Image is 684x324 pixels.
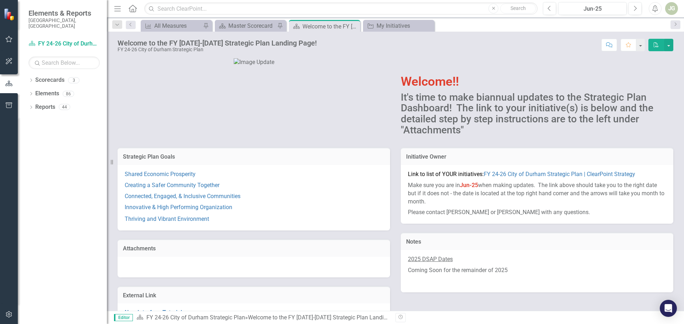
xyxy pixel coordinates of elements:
[144,2,538,15] input: Search ClearPoint...
[142,21,201,30] a: All Measures
[35,90,59,98] a: Elements
[408,180,666,207] p: Make sure you are in when making updates. The link above should take you to the right date but if...
[114,314,133,321] span: Editor
[558,2,627,15] button: Jun-25
[408,207,666,217] p: Please contact [PERSON_NAME] or [PERSON_NAME] with any questions.
[408,171,635,177] span: Link to list of YOUR initiatives:
[665,2,678,15] button: JG
[146,314,245,321] a: FY 24-26 City of Durham Strategic Plan
[125,182,219,188] a: Creating a Safer Community Together
[125,193,240,200] a: Connected, Engaged, & Inclusive Communities
[28,57,100,69] input: Search Below...
[406,239,668,245] h3: Notes
[217,21,275,30] a: Master Scorecard
[460,182,478,188] strong: Jun-25
[154,21,201,30] div: All Measures
[125,204,232,211] a: Innovative & High Performing Organization
[484,171,635,177] a: FY 24-26 City of Durham Strategic Plan | ClearPoint Strategy
[234,58,274,67] img: Image Update
[4,8,16,21] img: ClearPoint Strategy
[660,300,677,317] div: Open Intercom Messenger
[406,154,668,160] h3: Initiative Owner
[136,314,390,322] div: »
[365,21,432,30] a: My Initiatives
[125,309,182,316] a: New Interface Tutorial
[35,76,64,84] a: Scorecards
[228,21,275,30] div: Master Scorecard
[401,74,459,89] span: Welcome!!
[500,4,536,14] button: Search
[123,245,385,252] h3: Attachments
[125,216,209,222] a: Thriving and Vibrant Environment
[63,91,74,97] div: 86
[118,39,317,47] div: Welcome to the FY [DATE]-[DATE] Strategic Plan Landing Page!
[28,9,100,17] span: Elements & Reports
[511,5,526,11] span: Search
[377,21,432,30] div: My Initiatives
[123,154,385,160] h3: Strategic Plan Goals
[125,171,196,177] a: Shared Economic Prosperity
[118,47,317,52] div: FY 24-26 City of Durham Strategic Plan
[28,40,100,48] a: FY 24-26 City of Durham Strategic Plan
[248,314,406,321] div: Welcome to the FY [DATE]-[DATE] Strategic Plan Landing Page!
[68,77,79,83] div: 3
[401,92,673,136] h2: It's time to make biannual updates to the Strategic Plan Dashboard! The link to your initiative(s...
[123,292,385,299] h3: External Link
[28,17,100,29] small: [GEOGRAPHIC_DATA], [GEOGRAPHIC_DATA]
[59,104,70,110] div: 44
[408,256,453,262] u: 2025 DSAP Dates
[35,103,55,111] a: Reports
[302,22,358,31] div: Welcome to the FY [DATE]-[DATE] Strategic Plan Landing Page!
[408,265,666,276] p: Coming Soon for the remainder of 2025
[561,5,624,13] div: Jun-25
